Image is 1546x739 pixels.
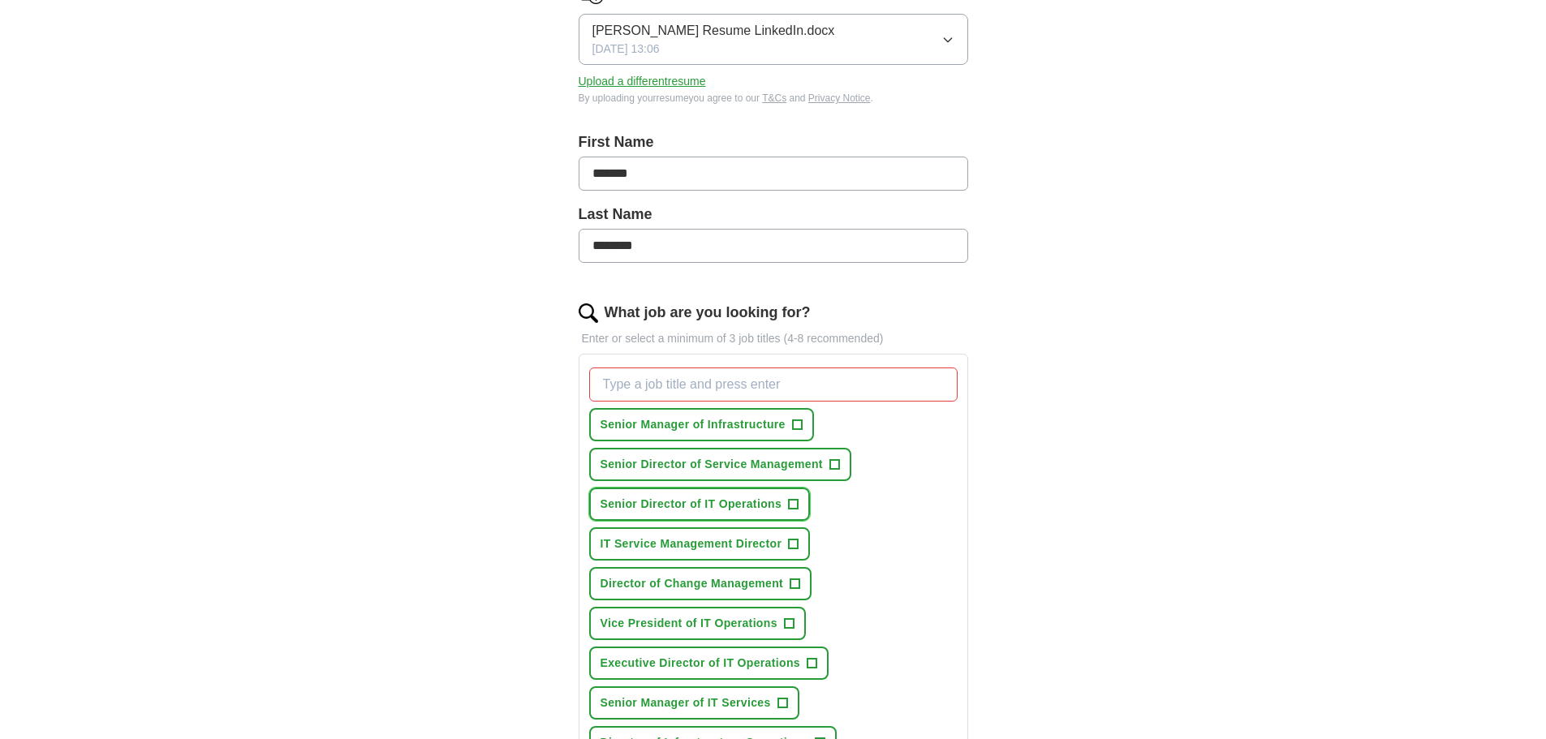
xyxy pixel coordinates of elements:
[762,92,786,104] a: T&Cs
[589,686,799,720] button: Senior Manager of IT Services
[592,21,835,41] span: [PERSON_NAME] Resume LinkedIn.docx
[589,647,829,680] button: Executive Director of IT Operations
[601,575,784,592] span: Director of Change Management
[579,14,968,65] button: [PERSON_NAME] Resume LinkedIn.docx[DATE] 13:06
[592,41,660,58] span: [DATE] 13:06
[579,330,968,347] p: Enter or select a minimum of 3 job titles (4-8 recommended)
[589,607,806,640] button: Vice President of IT Operations
[601,456,823,473] span: Senior Director of Service Management
[579,91,968,105] div: By uploading your resume you agree to our and .
[579,303,598,323] img: search.png
[808,92,871,104] a: Privacy Notice
[601,694,771,711] span: Senior Manager of IT Services
[589,408,814,441] button: Senior Manager of Infrastructure
[579,73,706,90] button: Upload a differentresume
[589,527,811,561] button: IT Service Management Director
[589,448,851,481] button: Senior Director of Service Management
[601,416,786,433] span: Senior Manager of Infrastructure
[605,302,811,324] label: What job are you looking for?
[579,204,968,226] label: Last Name
[601,655,800,672] span: Executive Director of IT Operations
[579,131,968,153] label: First Name
[601,496,782,513] span: Senior Director of IT Operations
[601,615,777,632] span: Vice President of IT Operations
[589,488,811,521] button: Senior Director of IT Operations
[589,367,958,402] input: Type a job title and press enter
[601,535,782,552] span: IT Service Management Director
[589,567,812,600] button: Director of Change Management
